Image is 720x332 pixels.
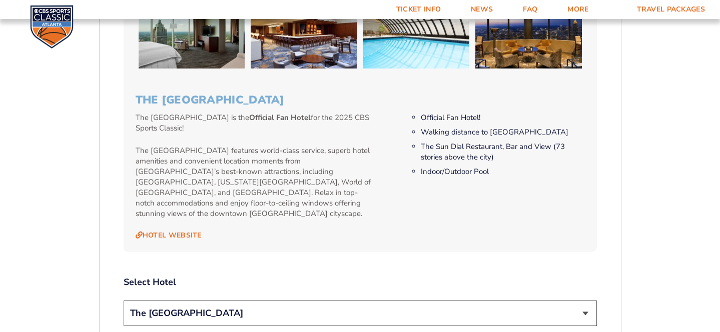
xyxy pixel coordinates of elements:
[421,127,584,137] li: Walking distance to [GEOGRAPHIC_DATA]
[124,276,597,288] label: Select Hotel
[421,112,584,123] li: Official Fan Hotel!
[136,112,375,133] p: The [GEOGRAPHIC_DATA] is the for the 2025 CBS Sports Classic!
[421,141,584,162] li: The Sun Dial Restaurant, Bar and View (73 stories above the city)
[136,231,202,240] a: Hotel Website
[136,145,375,219] p: The [GEOGRAPHIC_DATA] features world-class service, superb hotel amenities and convenient locatio...
[30,5,74,48] img: CBS Sports Classic
[249,112,311,122] strong: Official Fan Hotel
[136,93,585,106] h3: The [GEOGRAPHIC_DATA]
[421,166,584,177] li: Indoor/Outdoor Pool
